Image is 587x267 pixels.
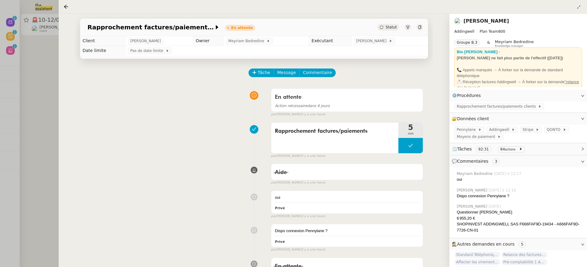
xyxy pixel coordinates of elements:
[386,25,397,29] span: Statut
[452,159,502,164] span: 💬
[275,104,330,108] span: dans 4 jours
[457,221,582,233] div: SHOPINVEST ADDINGWELL SAS F666FAF9D-19434 - A666FAF9D-7726-CN-01
[301,112,325,117] span: il y a une heure
[457,67,580,79] div: 📞 Appels manqués → À forker sur la demande de standard téléphonique
[480,29,498,34] span: Plan Team
[519,241,526,247] nz-tag: 5
[271,180,276,185] span: par
[452,115,492,122] span: 🔐
[498,29,505,34] span: 800
[452,146,528,151] span: ⏲️
[476,146,491,152] nz-tag: 92:31
[457,171,494,176] span: Meyriam Bedredine
[547,127,563,133] span: QONTO
[489,127,511,133] span: Addingwell
[309,36,351,46] td: Exécutant
[356,38,389,44] span: [PERSON_NAME]
[249,69,274,77] button: Tâche
[495,39,534,47] app-user-label: Knowledge manager
[87,24,214,30] span: Rapprochement factures/paiements clients - 1 septembre 2025
[457,50,500,54] a: Bio [PERSON_NAME] -
[271,112,276,117] span: par
[452,92,484,99] span: ⚙️
[454,252,500,258] span: Standard Téléphonique - [PERSON_NAME]/Addingwell
[271,154,325,159] small: [PERSON_NAME]
[457,79,580,91] div: 📩 Réception factures Addingwell → À forker sur la demande
[275,240,285,244] b: Privé
[463,18,509,24] a: [PERSON_NAME]
[299,69,336,77] button: Commentaire
[275,206,285,210] b: Privé
[275,170,287,175] span: Aide
[449,113,587,125] div: 🔐Données client
[271,180,325,185] small: [PERSON_NAME]
[228,38,267,44] span: Meyriam Bedredine
[301,154,325,159] span: il y a une heure
[398,124,423,131] span: 5
[275,127,395,136] span: Rapprochement factures/paiements
[274,69,300,77] button: Message
[495,44,523,48] span: Knowledge manager
[398,131,423,136] span: min
[495,39,534,44] span: Meyriam Bedredine
[505,148,516,151] small: actions
[457,193,582,199] div: Dispo connexion Pennylane ?
[301,247,325,252] span: il y a une heure
[303,69,332,76] span: Commentaire
[457,146,472,151] span: Tâches
[130,48,165,54] span: Pas de date limite
[457,187,489,193] span: [PERSON_NAME]
[275,228,419,234] div: Dispo connexion Pennylane ?
[500,147,505,151] span: 84
[275,195,419,201] div: oui
[457,56,563,60] strong: [PERSON_NAME] ne fait plus partie de l'effectif ([DATE])
[258,69,270,76] span: Tâche
[457,204,489,209] span: [PERSON_NAME]
[80,36,125,46] td: Client
[489,187,517,193] span: [DATE] à 12:16
[457,103,538,109] span: Rapprochement factures/paiements clients
[457,93,481,98] span: Procédures
[301,214,325,219] span: il y a une heure
[449,90,587,102] div: ⚙️Procédures
[80,46,125,56] td: Date limite
[501,252,547,258] span: Relance des factures- août 2025
[271,112,325,117] small: [PERSON_NAME]
[454,39,480,46] nz-tag: Groupe B.3
[457,242,515,247] span: Autres demandes en cours
[271,247,325,252] small: [PERSON_NAME]
[493,158,500,165] nz-tag: 3
[193,36,223,46] td: Owner
[494,171,522,176] span: [DATE] à 12:17
[271,214,325,219] small: [PERSON_NAME]
[301,180,325,185] span: il y a une heure
[487,39,490,47] span: &
[271,214,276,219] span: par
[501,259,547,265] span: Pré-comptabilité 1 ADDINGWELL - 1 septembre 2025
[457,209,582,215] div: Questionner [PERSON_NAME]
[449,143,587,155] div: ⏲️Tâches 92:31 84actions
[457,176,582,183] div: oui
[130,38,161,44] span: [PERSON_NAME]
[457,116,489,121] span: Données client
[231,26,253,30] div: En attente
[449,238,587,250] div: 🕵️Autres demandes en cours 5
[454,259,500,265] span: Affecter les virements Spendesk au compte 517000
[457,127,478,133] span: Pennylane
[522,127,536,133] span: Stripe
[271,154,276,159] span: par
[452,242,528,247] span: 🕵️
[449,155,587,167] div: 💬Commentaires 3
[457,159,488,164] span: Commentaires
[454,29,474,34] span: Addingwell
[489,204,502,209] span: [DATE]
[275,104,307,108] span: Action nécessaire
[271,247,276,252] span: par
[457,134,497,140] span: Moyens de paiement
[275,95,301,100] span: En attente
[454,18,461,24] img: users%2FrssbVgR8pSYriYNmUDKzQX9syo02%2Favatar%2Fb215b948-7ecd-4adc-935c-e0e4aeaee93e
[457,215,582,221] div: 6 955,20 €
[277,69,296,76] span: Message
